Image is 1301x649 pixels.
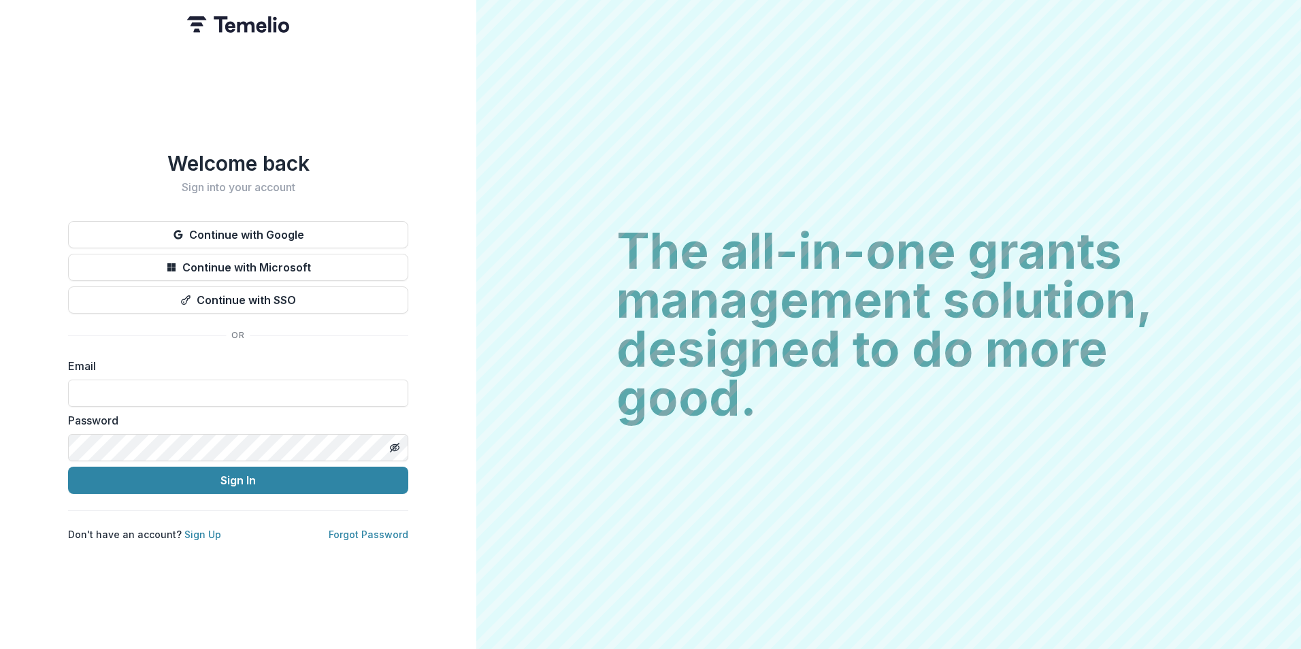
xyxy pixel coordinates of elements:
button: Continue with Microsoft [68,254,408,281]
p: Don't have an account? [68,527,221,542]
button: Continue with SSO [68,286,408,314]
a: Sign Up [184,529,221,540]
button: Sign In [68,467,408,494]
button: Toggle password visibility [384,437,406,459]
label: Password [68,412,400,429]
button: Continue with Google [68,221,408,248]
h2: Sign into your account [68,181,408,194]
label: Email [68,358,400,374]
a: Forgot Password [329,529,408,540]
h1: Welcome back [68,151,408,176]
img: Temelio [187,16,289,33]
